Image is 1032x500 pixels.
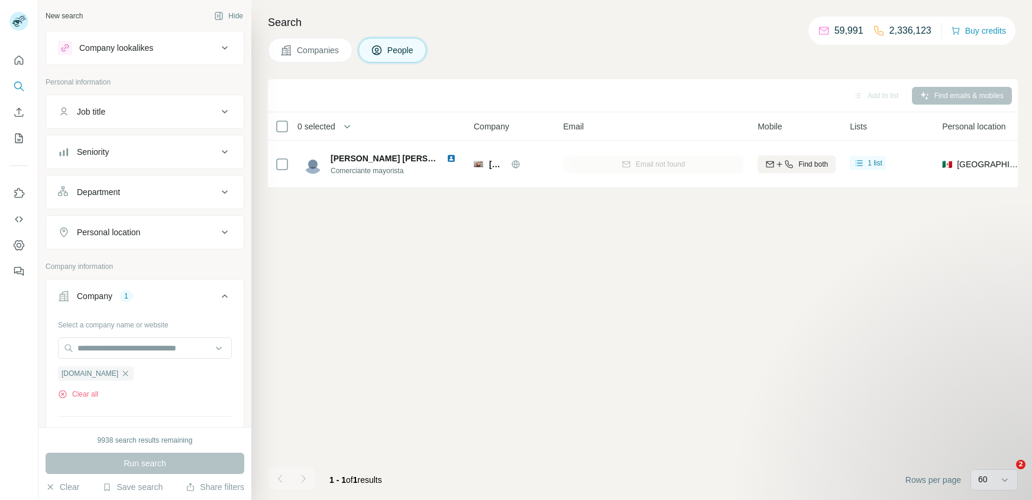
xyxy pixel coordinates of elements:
span: results [329,475,382,485]
button: Department [46,178,244,206]
button: Dashboard [9,235,28,256]
span: Mobile [758,121,782,132]
button: Clear all [58,389,98,400]
img: Avatar [303,155,322,174]
span: Lists [850,121,867,132]
button: Personal location [46,218,244,246]
span: 1 - 1 [329,475,346,485]
button: Company1 [46,282,244,315]
div: Seniority [77,146,109,158]
div: Select a company name or website [58,315,232,330]
button: Find both [758,155,836,173]
p: Company information [46,261,244,272]
span: 🇲🇽 [942,158,952,170]
span: 2 [1016,460,1025,469]
button: Save search [102,481,163,493]
img: Avatar [9,12,28,31]
div: 9938 search results remaining [98,435,193,446]
div: 1 [119,291,133,301]
button: Use Surfe on LinkedIn [9,183,28,204]
span: [PERSON_NAME] [PERSON_NAME] [331,154,472,163]
div: New search [46,11,83,21]
div: Company [77,290,112,302]
div: Job title [77,106,105,118]
button: Seniority [46,138,244,166]
div: Company lookalikes [79,42,153,54]
span: [DOMAIN_NAME] [62,368,118,379]
span: of [346,475,353,485]
button: Buy credits [951,22,1006,39]
button: My lists [9,128,28,149]
h4: Search [268,14,1018,31]
p: 2,336,123 [889,24,931,38]
span: People [387,44,415,56]
span: [DOMAIN_NAME] [489,158,505,170]
p: 60 [978,473,988,485]
span: 1 [353,475,358,485]
span: 0 selected [297,121,335,132]
div: Department [77,186,120,198]
span: Find both [798,159,828,170]
button: Clear [46,481,79,493]
span: Company [474,121,509,132]
img: Logo of Limpiezas.com.ar [474,161,483,167]
button: Enrich CSV [9,102,28,123]
p: 59,991 [834,24,863,38]
button: Job title [46,98,244,126]
button: Search [9,76,28,97]
button: Use Surfe API [9,209,28,230]
iframe: Intercom live chat [992,460,1020,488]
div: Personal location [77,226,140,238]
span: Email [563,121,584,132]
button: Feedback [9,261,28,282]
img: LinkedIn logo [447,154,456,163]
span: Companies [297,44,340,56]
span: Rows per page [905,474,961,486]
span: Comerciante mayorista [331,165,461,176]
button: Company lookalikes [46,34,244,62]
span: [GEOGRAPHIC_DATA] [957,158,1020,170]
button: Quick start [9,50,28,71]
span: 1 list [868,158,882,168]
button: Share filters [186,481,244,493]
button: Hide [206,7,251,25]
p: Personal information [46,77,244,87]
span: Personal location [942,121,1005,132]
